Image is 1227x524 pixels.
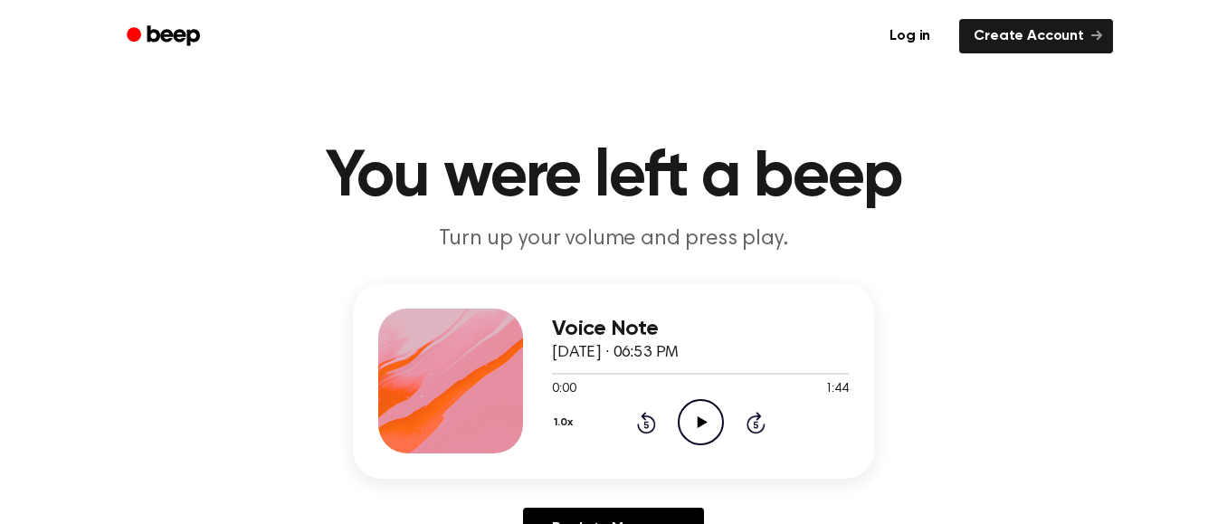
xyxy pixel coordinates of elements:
[114,19,216,54] a: Beep
[825,380,849,399] span: 1:44
[266,224,961,254] p: Turn up your volume and press play.
[959,19,1113,53] a: Create Account
[552,317,849,341] h3: Voice Note
[150,145,1077,210] h1: You were left a beep
[552,407,579,438] button: 1.0x
[871,15,948,57] a: Log in
[552,345,679,361] span: [DATE] · 06:53 PM
[552,380,575,399] span: 0:00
